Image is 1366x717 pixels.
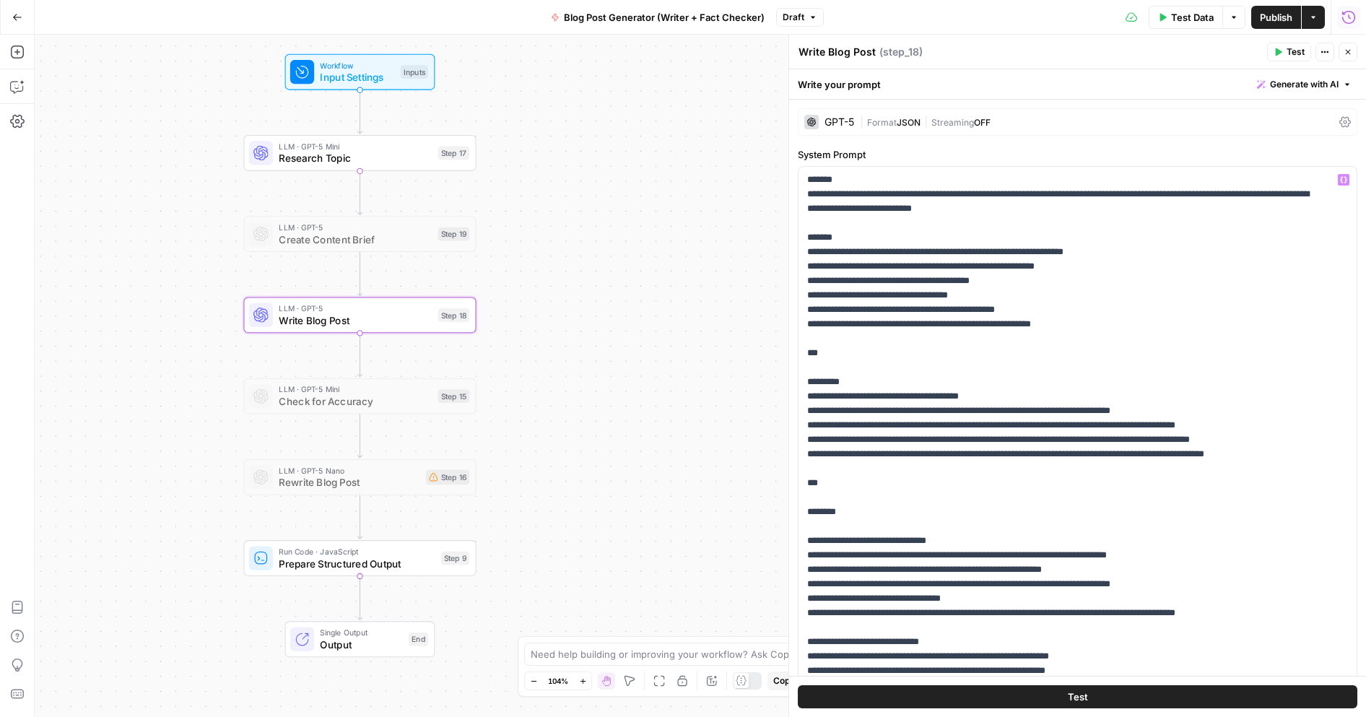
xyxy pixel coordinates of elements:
span: Single Output [320,627,402,639]
span: Streaming [931,117,974,128]
div: LLM · GPT-5 MiniCheck for AccuracyStep 15 [243,378,476,414]
span: Test Data [1171,10,1214,25]
span: | [921,114,931,129]
div: Run Code · JavaScriptPrepare Structured OutputStep 9 [243,540,476,576]
button: Blog Post Generator (Writer + Fact Checker) [542,6,773,29]
span: JSON [897,117,921,128]
div: Step 17 [438,147,470,160]
span: Test [1287,45,1305,58]
span: Prepare Structured Output [279,556,435,571]
div: WorkflowInput SettingsInputs [243,54,476,90]
span: Test [1068,690,1088,704]
span: LLM · GPT-5 [279,221,432,233]
div: LLM · GPT-5 NanoRewrite Blog PostStep 16 [243,459,476,495]
span: OFF [974,117,991,128]
g: Edge from step_19 to step_18 [357,252,362,295]
span: Publish [1260,10,1292,25]
g: Edge from step_16 to step_9 [357,495,362,539]
span: Rewrite Blog Post [279,475,419,490]
div: Write your prompt [789,69,1366,99]
g: Edge from step_17 to step_19 [357,171,362,214]
div: Step 15 [438,389,470,403]
button: Draft [776,8,824,27]
button: Copy [767,672,801,690]
div: Inputs [401,65,428,79]
button: Test [1267,43,1311,61]
span: Research Topic [279,151,432,166]
div: Step 18 [438,308,470,322]
div: GPT-5 [825,117,854,127]
span: LLM · GPT-5 Mini [279,383,432,396]
button: Publish [1251,6,1301,29]
button: Generate with AI [1251,75,1357,94]
span: Workflow [320,59,394,71]
span: Generate with AI [1270,78,1339,91]
div: LLM · GPT-5 MiniResearch TopicStep 17 [243,135,476,171]
button: Test Data [1149,6,1222,29]
button: Test [798,685,1357,708]
span: LLM · GPT-5 Nano [279,464,419,477]
textarea: Write Blog Post [799,45,876,59]
div: End [409,633,428,646]
g: Edge from start to step_17 [357,90,362,134]
span: Input Settings [320,70,394,85]
span: Draft [783,11,804,24]
span: Write Blog Post [279,313,432,328]
g: Edge from step_15 to step_16 [357,414,362,458]
span: 104% [548,675,568,687]
div: LLM · GPT-5Create Content BriefStep 19 [243,216,476,252]
span: Blog Post Generator (Writer + Fact Checker) [564,10,765,25]
span: Check for Accuracy [279,394,432,409]
span: Run Code · JavaScript [279,545,435,557]
g: Edge from step_18 to step_15 [357,333,362,376]
div: Single OutputOutputEnd [243,621,476,657]
span: Copy [773,674,795,687]
div: Step 19 [438,227,470,241]
span: | [860,114,867,129]
span: ( step_18 ) [879,45,923,59]
div: LLM · GPT-5Write Blog PostStep 18 [243,297,476,333]
span: Format [867,117,897,128]
span: LLM · GPT-5 [279,303,432,315]
span: Output [320,637,402,652]
label: System Prompt [798,147,1357,162]
span: LLM · GPT-5 Mini [279,140,432,152]
g: Edge from step_9 to end [357,576,362,620]
span: Create Content Brief [279,232,432,247]
div: Step 9 [441,552,469,565]
div: Step 16 [426,469,469,484]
